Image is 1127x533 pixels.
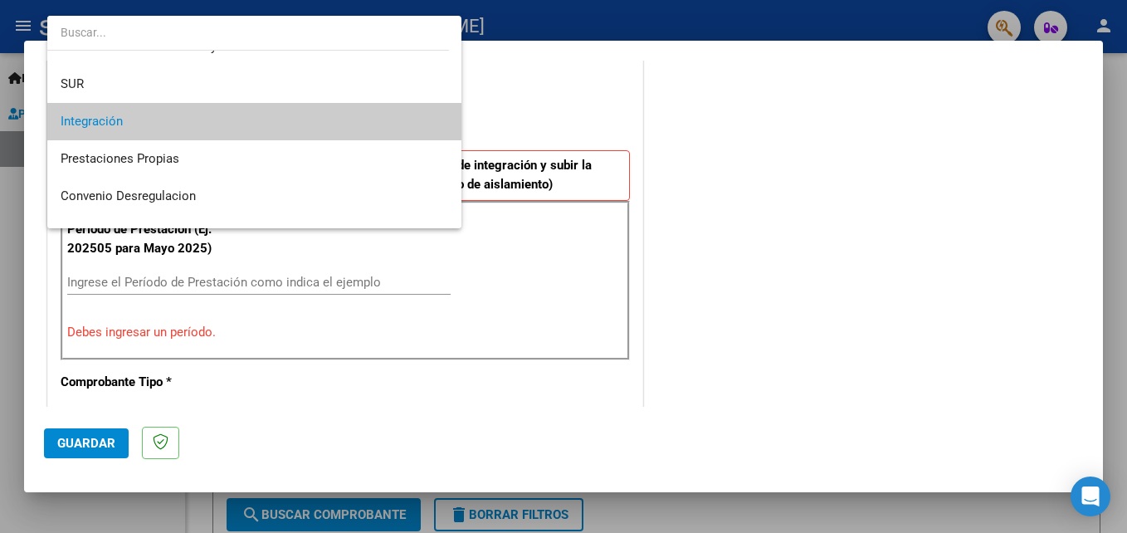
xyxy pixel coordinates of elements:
span: Convenio Desregulacion [61,188,196,203]
div: Open Intercom Messenger [1071,477,1110,516]
span: Capita [61,226,96,241]
span: SUR [61,76,84,91]
span: Prestaciones Propias [61,151,179,166]
span: Integración [61,114,123,129]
